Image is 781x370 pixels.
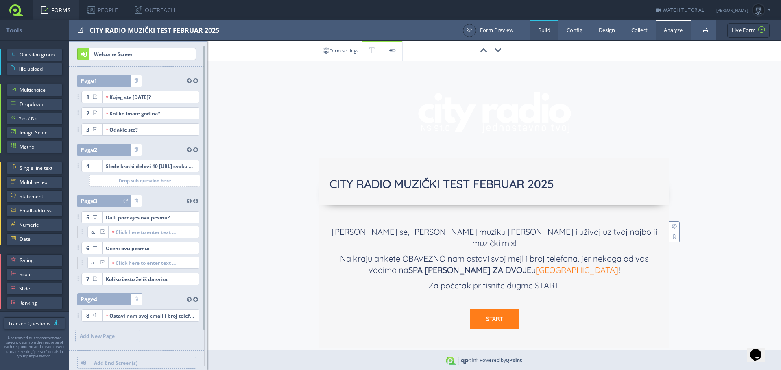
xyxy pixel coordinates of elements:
[727,23,770,38] a: Live Form
[480,350,522,370] div: Powered by
[20,268,59,281] span: Scale
[86,273,89,285] span: 7
[86,309,89,322] span: 8
[94,197,97,205] span: 3
[7,190,63,203] a: Statement
[131,75,142,87] a: Delete page
[7,297,63,309] a: Ranking
[106,108,196,119] div: Koliko imate godina?
[94,146,97,154] span: 2
[20,162,59,174] span: Single line text
[7,254,63,266] a: Rating
[121,196,130,207] em: Page is repeated for each media attachment
[106,310,196,321] div: Ostavi nam svoj email i broj telefona,možda baš tebe vodimo na SPA [PERSON_NAME] ZA DVOJE u [GEOG...
[7,233,63,245] a: Date
[90,48,196,60] span: Welcome Screen
[656,20,691,40] a: Analyze
[86,91,89,103] span: 1
[7,162,63,174] a: Single line text
[86,211,89,223] span: 5
[86,242,89,254] span: 6
[408,265,531,275] b: SPA [PERSON_NAME] ZA DVOJE
[81,293,97,305] span: Page
[329,177,659,195] input: Form title
[19,219,59,231] span: Numeric
[77,25,84,35] span: Edit
[7,283,63,295] a: Slider
[20,233,59,245] span: Date
[7,63,63,75] a: File upload
[20,98,59,110] span: Dropdown
[81,195,97,207] span: Page
[330,253,658,280] p: Na kraju ankete OBAVEZNO nam ostavi svoj mejl i broj telefona, jer nekoga od vas vodimo na u !
[20,190,59,203] span: Statement
[536,265,618,275] a: [GEOGRAPHIC_DATA]
[623,20,656,40] a: Collect
[7,113,63,125] a: Yes / No
[330,280,658,295] p: Za početak pritisnite dugme START.
[90,357,196,368] span: Add End Screen(s)
[76,330,140,342] span: Add New Page
[94,295,97,303] span: 4
[19,113,59,125] span: Yes / No
[106,273,196,285] div: Koliko često želiš da svira:
[747,338,773,362] iframe: chat widget
[91,226,95,238] span: a.
[20,141,59,153] span: Matrix
[4,317,65,329] a: Tracked Questions
[463,24,513,37] a: Form Preview
[20,127,59,139] span: Image Select
[7,84,63,96] a: Multichoice
[446,357,478,365] img: QPoint
[86,123,89,136] span: 3
[506,357,522,363] a: QPoint
[7,176,63,188] a: Multiline text
[656,6,704,13] a: WATCH TUTORIAL
[7,268,63,281] a: Scale
[20,254,59,266] span: Rating
[18,63,59,75] span: File upload
[106,91,196,103] div: Kojeg ste [DATE]?
[106,212,196,223] div: Da li poznaješ ovu pesmu?
[530,20,558,40] a: Build
[19,297,59,309] span: Ranking
[131,294,142,305] a: Delete page
[7,49,63,61] a: Question group
[7,219,63,231] a: Numeric
[86,160,89,172] span: 4
[106,160,196,172] div: Slede kratki delovi 40 [URL] svaku pesmu nam reci koliko ti se dopada i koliko često želiš da je ...
[131,195,142,207] a: Delete page
[413,73,576,154] img: a6790a16.png
[86,107,89,119] span: 2
[7,127,63,139] a: Image Select
[20,176,59,188] span: Multiline text
[81,144,97,156] span: Page
[89,20,459,40] div: CITY RADIO MUZIČKI TEST FEBRUAR 2025
[94,77,97,84] span: 1
[106,124,196,135] div: Odakle ste?
[558,20,591,40] a: Config
[20,84,59,96] span: Multichoice
[319,41,362,61] a: Form settings
[7,205,63,217] a: Email address
[7,98,63,110] a: Dropdown
[20,205,59,217] span: Email address
[6,20,69,40] div: Tools
[20,49,59,61] span: Question group
[131,144,142,156] a: Delete page
[470,309,519,329] div: START
[7,141,63,153] a: Matrix
[91,257,95,269] span: a.
[19,283,59,295] span: Slider
[591,20,623,40] a: Design
[81,75,97,87] span: Page
[106,242,196,254] div: Oceni ovu pesmu:
[330,226,658,253] p: [PERSON_NAME] se, [PERSON_NAME] muziku [PERSON_NAME] i uživaj uz tvoj najbolji muzički mix!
